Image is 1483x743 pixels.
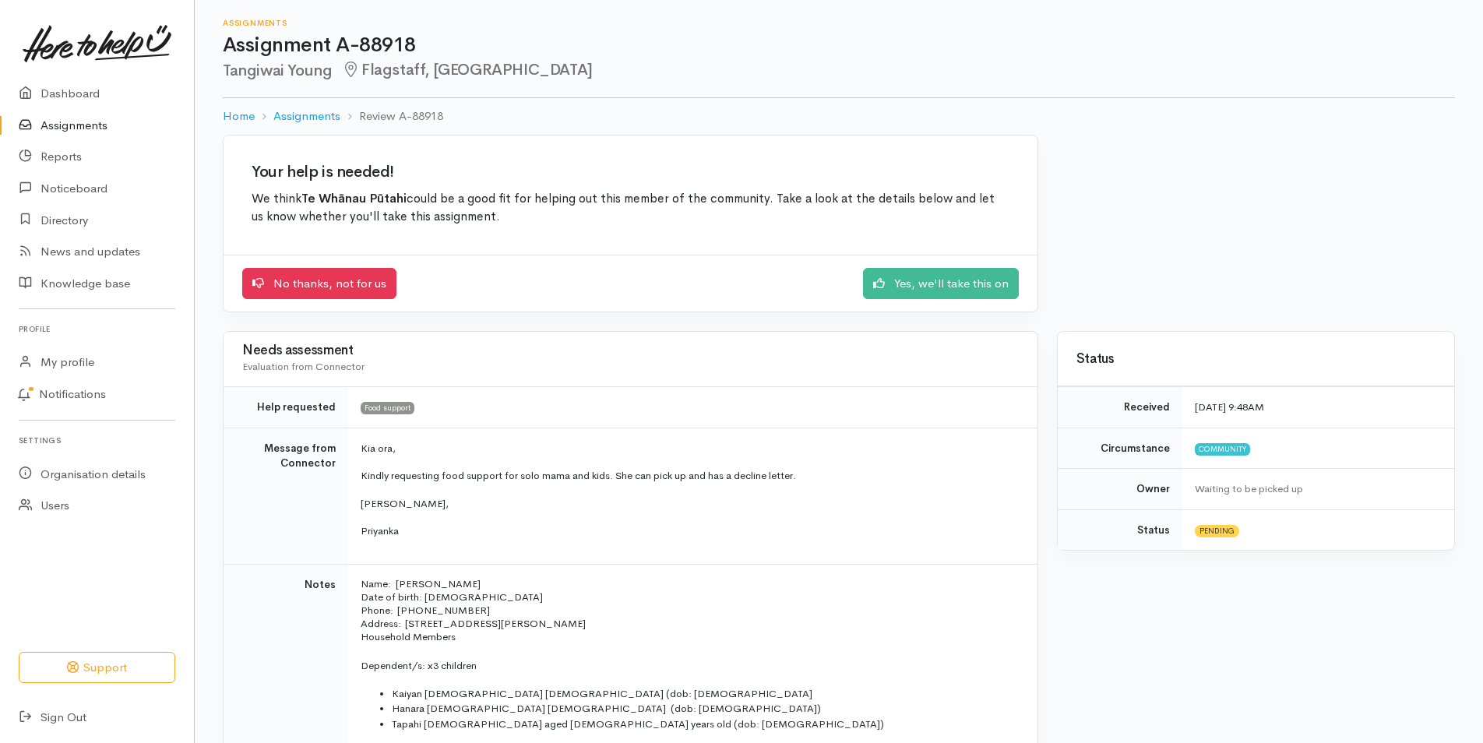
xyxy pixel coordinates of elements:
[223,107,255,125] a: Home
[361,441,1019,456] p: Kia ora,
[242,360,365,373] span: Evaluation from Connector
[361,630,1019,643] p: Household Members
[1195,481,1435,497] div: Waiting to be picked up
[392,701,1019,717] li: Hanara [DEMOGRAPHIC_DATA] [DEMOGRAPHIC_DATA] (dob: [DEMOGRAPHIC_DATA])
[223,62,1455,79] h2: Tangiwai Young
[361,577,1019,617] p: Name: [PERSON_NAME] Date of birth: [DEMOGRAPHIC_DATA] Phone: [PHONE_NUMBER]
[341,60,592,79] span: Flagstaff, [GEOGRAPHIC_DATA]
[1195,443,1250,456] span: Community
[1195,525,1239,537] span: Pending
[273,107,340,125] a: Assignments
[19,652,175,684] button: Support
[19,430,175,451] h6: Settings
[242,343,1019,358] h3: Needs assessment
[340,107,443,125] li: Review A-88918
[252,190,1009,227] p: We think could be a good fit for helping out this member of the community. Take a look at the det...
[224,428,348,564] td: Message from Connector
[1076,352,1435,367] h3: Status
[223,98,1455,135] nav: breadcrumb
[19,319,175,340] h6: Profile
[392,717,1019,732] li: Tapahi [DEMOGRAPHIC_DATA] aged [DEMOGRAPHIC_DATA] years old (dob: [DEMOGRAPHIC_DATA])
[1195,400,1264,414] time: [DATE] 9:48AM
[1058,387,1182,428] td: Received
[392,686,1019,702] li: Kaiyan [DEMOGRAPHIC_DATA] [DEMOGRAPHIC_DATA] (dob: [DEMOGRAPHIC_DATA]
[361,496,1019,512] p: [PERSON_NAME],
[242,268,396,300] a: No thanks, not for us
[361,402,414,414] span: Food support
[1058,509,1182,550] td: Status
[1058,469,1182,510] td: Owner
[361,617,1019,630] p: Address: [STREET_ADDRESS][PERSON_NAME]
[223,34,1455,57] h1: Assignment A-88918
[223,19,1455,27] h6: Assignments
[252,164,1009,181] h2: Your help is needed!
[301,191,407,206] b: Te Whānau Pūtahi
[361,523,1019,539] p: Priyanka
[361,643,1019,674] p: Dependent/s: x3 children
[863,268,1019,300] a: Yes, we'll take this on
[1058,428,1182,469] td: Circumstance
[361,468,1019,484] p: Kindly requesting food support for solo mama and kids. She can pick up and has a decline letter.
[224,387,348,428] td: Help requested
